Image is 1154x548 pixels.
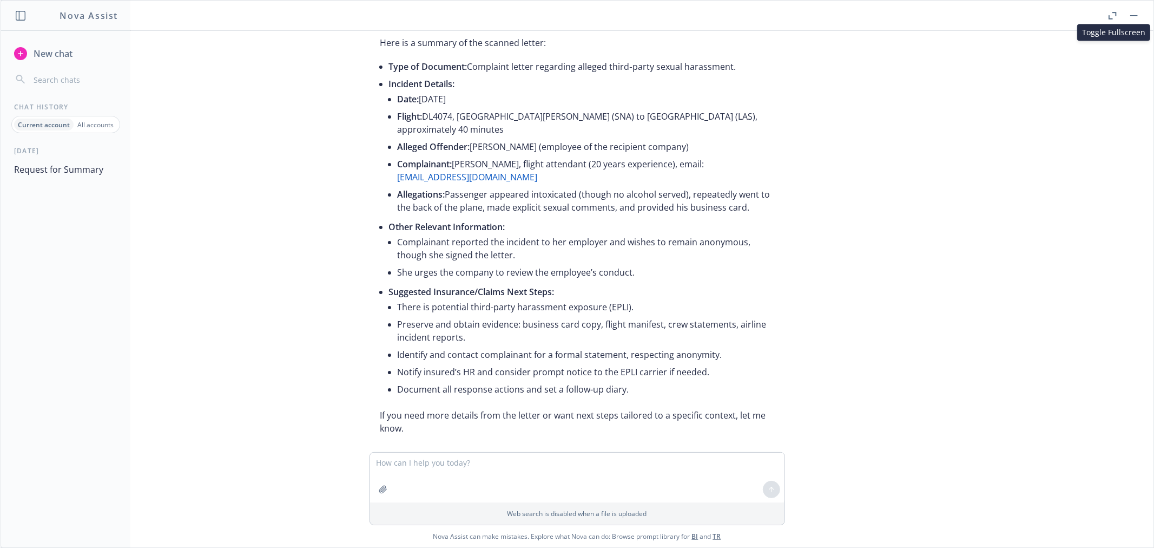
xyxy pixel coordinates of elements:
p: All accounts [77,120,114,129]
li: Preserve and obtain evidence: business card copy, flight manifest, crew statements, airline incid... [398,316,774,346]
div: Toggle Fullscreen [1077,24,1150,41]
li: [DATE] [398,90,774,108]
li: Identify and contact complainant for a formal statement, respecting anonymity. [398,346,774,363]
span: Type of Document: [389,61,467,73]
a: [EMAIL_ADDRESS][DOMAIN_NAME] [398,171,538,183]
span: Incident Details: [389,78,455,90]
div: [DATE] [1,146,130,155]
div: Chat History [1,102,130,112]
button: Request for Summary [10,160,122,179]
p: If you need more details from the letter or want next steps tailored to a specific context, let m... [380,409,774,435]
li: [PERSON_NAME], flight attendant (20 years experience), email: [398,155,774,186]
span: Flight: [398,110,423,122]
input: Search chats [31,72,117,87]
span: Date: [398,93,419,105]
span: New chat [31,47,72,60]
li: DL4074, [GEOGRAPHIC_DATA][PERSON_NAME] (SNA) to [GEOGRAPHIC_DATA] (LAS), approximately 40 minutes [398,108,774,138]
li: Complaint letter regarding alleged third‑party sexual harassment. [389,58,774,75]
span: Suggested Insurance/Claims Next Steps: [389,286,555,298]
a: BI [692,532,698,541]
li: [PERSON_NAME] (employee of the recipient company) [398,138,774,155]
button: New chat [10,44,122,63]
li: Complainant reported the incident to her employer and wishes to remain anonymous, though she sign... [398,233,774,264]
p: Web search is disabled when a file is uploaded [377,509,778,518]
span: Nova Assist can make mistakes. Explore what Nova can do: Browse prompt library for and [5,525,1149,547]
h1: Nova Assist [60,9,118,22]
span: Other Relevant Information: [389,221,505,233]
a: TR [713,532,721,541]
li: Notify insured’s HR and consider prompt notice to the EPLI carrier if needed. [398,363,774,381]
span: Allegations: [398,188,445,200]
span: Alleged Offender: [398,141,470,153]
li: There is potential third-party harassment exposure (EPLI). [398,298,774,316]
p: Here is a summary of the scanned letter: [380,36,774,49]
li: She urges the company to review the employee’s conduct. [398,264,774,281]
li: Passenger appeared intoxicated (though no alcohol served), repeatedly went to the back of the pla... [398,186,774,216]
p: Current account [18,120,70,129]
span: Complainant: [398,158,452,170]
li: Document all response actions and set a follow-up diary. [398,381,774,398]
